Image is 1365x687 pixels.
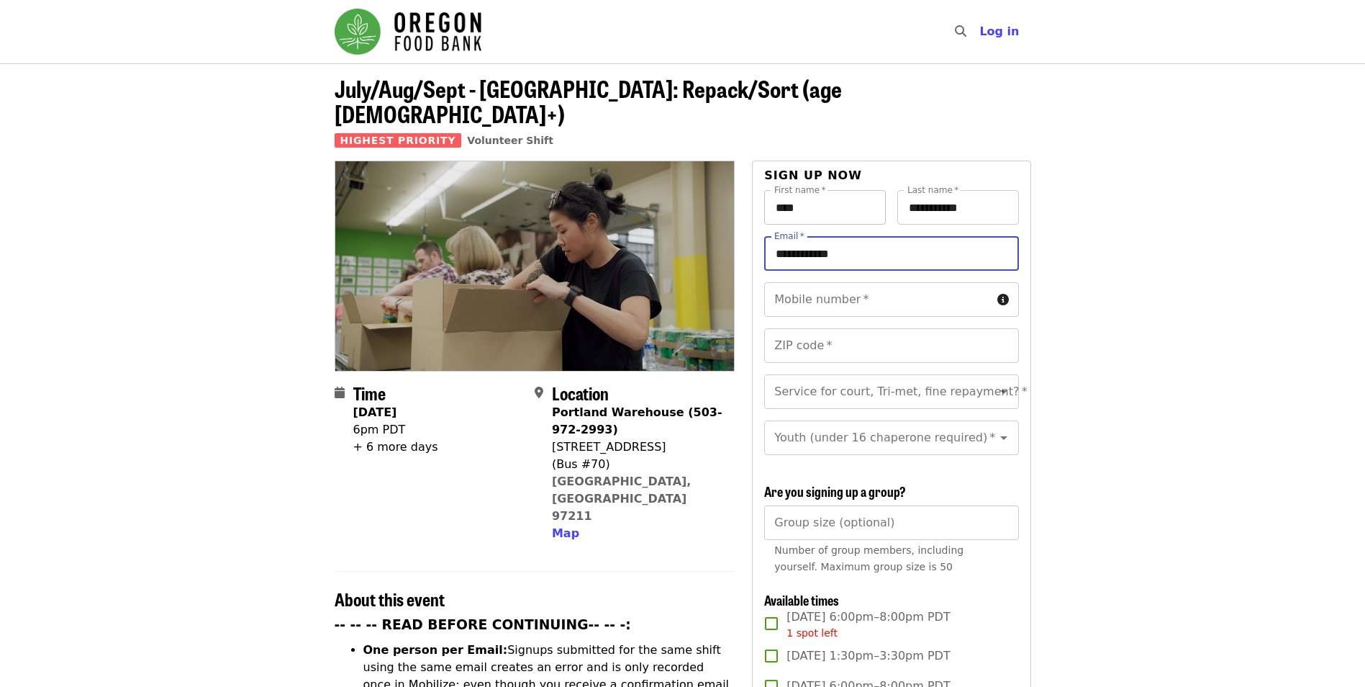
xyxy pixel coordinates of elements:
[955,24,966,38] i: search icon
[774,232,804,241] label: Email
[335,133,462,148] span: Highest Priority
[552,439,723,456] div: [STREET_ADDRESS]
[335,386,345,400] i: calendar icon
[335,71,842,130] span: July/Aug/Sept - [GEOGRAPHIC_DATA]: Repack/Sort (age [DEMOGRAPHIC_DATA]+)
[994,382,1014,402] button: Open
[535,386,543,400] i: map-marker-alt icon
[353,405,397,419] strong: [DATE]
[897,190,1019,225] input: Last name
[994,428,1014,448] button: Open
[979,24,1019,38] span: Log in
[764,506,1018,540] input: [object Object]
[774,186,826,194] label: First name
[968,17,1030,46] button: Log in
[786,627,838,639] span: 1 spot left
[764,482,906,500] span: Are you signing up a group?
[552,525,579,542] button: Map
[764,591,839,609] span: Available times
[335,617,631,632] strong: -- -- -- READ BEFORE CONTINUING-- -- -:
[552,380,609,405] span: Location
[353,421,438,439] div: 6pm PDT
[997,293,1009,307] i: circle-info icon
[353,380,386,405] span: Time
[764,328,1018,363] input: ZIP code
[335,161,735,370] img: July/Aug/Sept - Portland: Repack/Sort (age 8+) organized by Oregon Food Bank
[552,475,691,523] a: [GEOGRAPHIC_DATA], [GEOGRAPHIC_DATA] 97211
[552,405,722,436] strong: Portland Warehouse (503-972-2993)
[786,609,950,641] span: [DATE] 6:00pm–8:00pm PDT
[764,282,991,317] input: Mobile number
[774,544,963,572] span: Number of group members, including yourself. Maximum group size is 50
[975,14,987,49] input: Search
[467,135,553,146] a: Volunteer Shift
[907,186,958,194] label: Last name
[335,586,445,611] span: About this event
[764,236,1018,271] input: Email
[764,190,886,225] input: First name
[552,456,723,473] div: (Bus #70)
[335,9,481,55] img: Oregon Food Bank - Home
[353,439,438,456] div: + 6 more days
[764,169,862,182] span: Sign up now
[786,647,950,665] span: [DATE] 1:30pm–3:30pm PDT
[363,643,508,657] strong: One person per Email:
[552,526,579,540] span: Map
